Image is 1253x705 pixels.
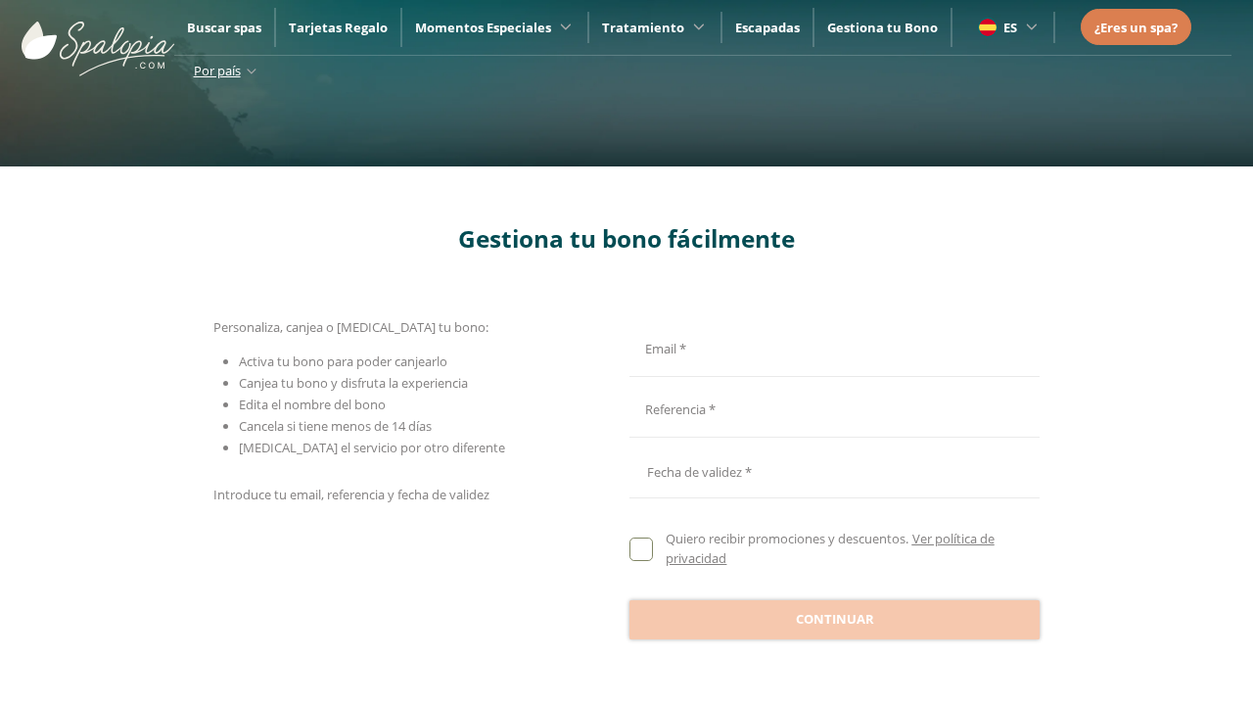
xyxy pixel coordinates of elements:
[213,318,488,336] span: Personaliza, canjea o [MEDICAL_DATA] tu bono:
[796,610,874,630] span: Continuar
[629,600,1040,639] button: Continuar
[666,530,994,567] a: Ver política de privacidad
[239,352,447,370] span: Activa tu bono para poder canjearlo
[22,2,174,76] img: ImgLogoSpalopia.BvClDcEz.svg
[735,19,800,36] a: Escapadas
[239,396,386,413] span: Edita el nombre del bono
[213,486,489,503] span: Introduce tu email, referencia y fecha de validez
[666,530,908,547] span: Quiero recibir promociones y descuentos.
[1094,19,1178,36] span: ¿Eres un spa?
[458,222,795,255] span: Gestiona tu bono fácilmente
[239,374,468,392] span: Canjea tu bono y disfruta la experiencia
[289,19,388,36] a: Tarjetas Regalo
[1094,17,1178,38] a: ¿Eres un spa?
[194,62,241,79] span: Por país
[827,19,938,36] a: Gestiona tu Bono
[239,439,505,456] span: [MEDICAL_DATA] el servicio por otro diferente
[239,417,432,435] span: Cancela si tiene menos de 14 días
[187,19,261,36] a: Buscar spas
